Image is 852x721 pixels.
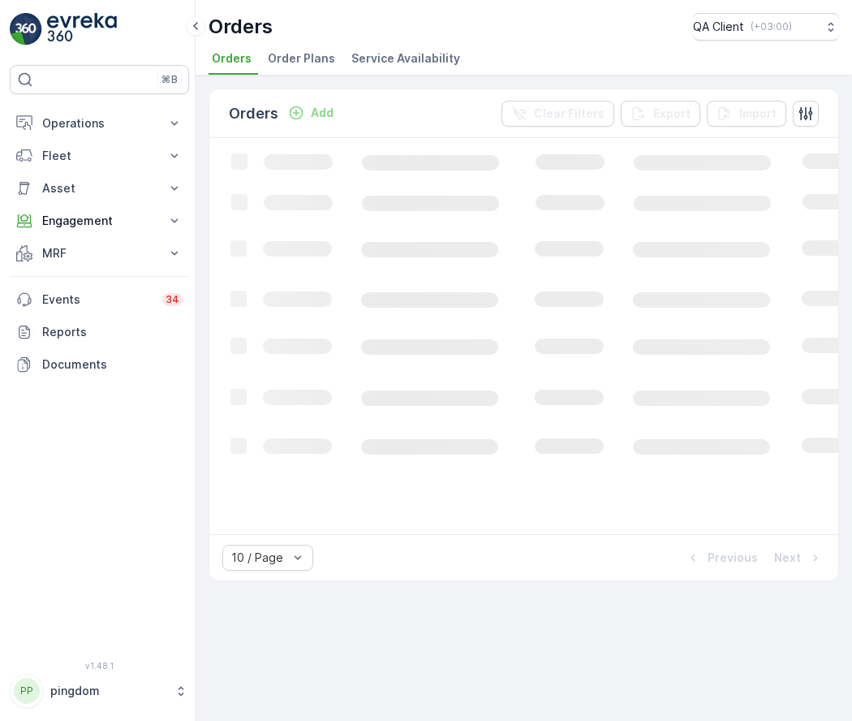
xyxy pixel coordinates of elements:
p: pingdom [50,683,166,699]
button: Next [772,548,825,568]
p: Orders [229,102,278,125]
p: ( +03:00 ) [751,20,792,33]
button: PPpingdom [10,674,189,708]
button: Previous [683,548,759,568]
button: Asset [10,172,189,205]
p: Add [311,105,333,121]
p: QA Client [693,19,744,35]
p: MRF [42,245,157,261]
p: Events [42,291,153,308]
button: MRF [10,237,189,270]
button: Import [707,101,786,127]
img: logo [10,13,42,45]
a: Events34 [10,283,189,316]
p: Fleet [42,148,157,164]
p: Previous [708,550,758,566]
span: Order Plans [268,50,335,67]
a: Reports [10,316,189,348]
p: Documents [42,356,183,373]
button: Engagement [10,205,189,237]
button: Fleet [10,140,189,172]
button: QA Client(+03:00) [693,13,839,41]
button: Operations [10,107,189,140]
a: Documents [10,348,189,381]
button: Add [282,103,340,123]
p: Orders [209,14,273,40]
button: Clear Filters [501,101,614,127]
p: 34 [166,293,179,306]
p: Next [774,550,801,566]
span: v 1.48.1 [10,661,189,671]
div: PP [14,678,40,704]
p: Asset [42,180,157,196]
p: Export [653,106,691,122]
p: Engagement [42,213,157,229]
p: ⌘B [161,73,178,86]
button: Export [621,101,700,127]
p: Reports [42,324,183,340]
span: Service Availability [351,50,460,67]
p: Import [739,106,777,122]
p: Operations [42,115,157,132]
span: Orders [212,50,252,67]
p: Clear Filters [534,106,605,122]
img: logo_light-DOdMpM7g.png [47,13,117,45]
